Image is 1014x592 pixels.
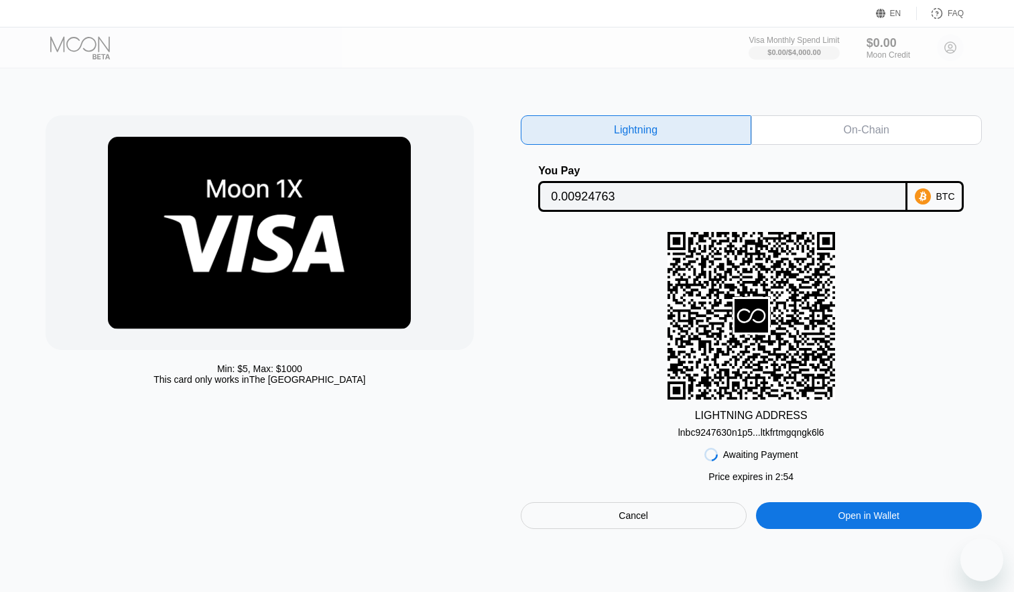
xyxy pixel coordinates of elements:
div: FAQ [917,7,964,20]
div: Min: $ 5 , Max: $ 1000 [217,363,302,374]
div: Lightning [614,123,657,137]
div: You PayBTC [521,165,982,212]
div: Cancel [619,510,648,522]
div: LIGHTNING ADDRESS [695,410,808,422]
div: lnbc9247630n1p5...ltkfrtmgqngk6l6 [678,427,824,438]
div: Open in Wallet [838,510,899,522]
div: EN [876,7,917,20]
div: Awaiting Payment [723,449,798,460]
div: FAQ [948,9,964,18]
iframe: Button to launch messaging window [960,538,1003,581]
div: $0.00 / $4,000.00 [767,48,821,56]
div: Lightning [521,115,751,145]
div: Cancel [521,502,747,529]
div: This card only works in The [GEOGRAPHIC_DATA] [153,374,365,385]
div: Visa Monthly Spend Limit$0.00/$4,000.00 [749,36,839,60]
div: BTC [936,191,955,202]
div: You Pay [538,165,907,177]
div: On-Chain [751,115,982,145]
div: EN [890,9,901,18]
div: Visa Monthly Spend Limit [749,36,839,45]
div: On-Chain [844,123,889,137]
div: Open in Wallet [756,502,982,529]
div: lnbc9247630n1p5...ltkfrtmgqngk6l6 [678,422,824,438]
span: 2 : 54 [775,471,794,482]
div: Price expires in [708,471,794,482]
